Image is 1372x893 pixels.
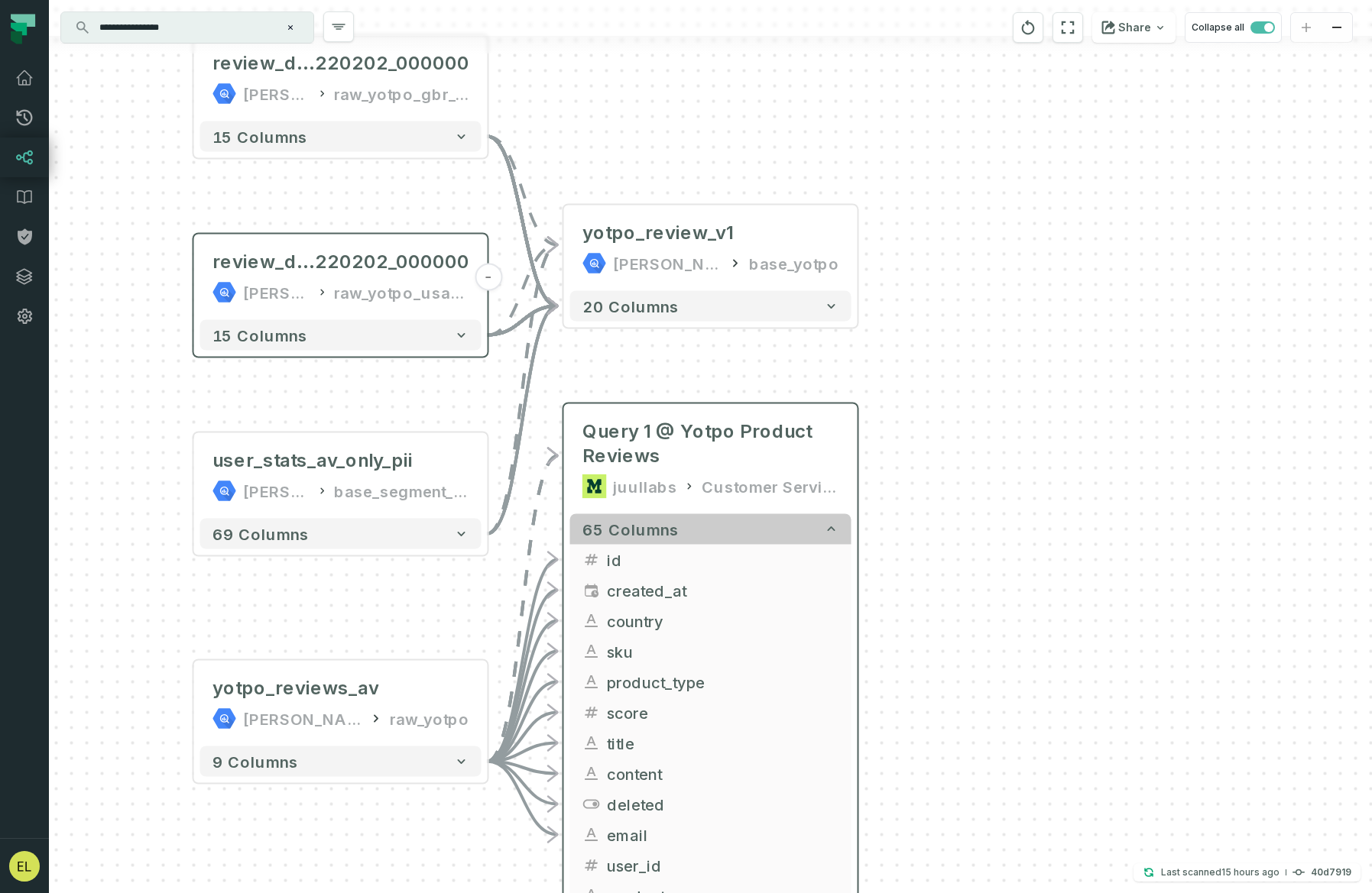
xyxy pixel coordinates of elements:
[212,250,469,274] div: review_discontinued_20220202_000000
[9,851,40,882] img: avatar of Eddie Lam
[607,701,839,724] span: score
[607,671,839,694] span: product_type
[243,707,362,731] div: juul-warehouse
[488,743,558,762] g: Edge from 47e63062f5415fa58cd0f5792f95c7b2 to 143a725aed6cd5570d952527c9feaff0
[607,793,839,816] span: deleted
[570,606,851,636] button: country
[582,297,679,315] span: 20 columns
[212,51,315,76] span: review_discontinued_20
[1311,868,1351,877] h4: 40d7919
[582,581,601,600] span: timestamp
[1185,12,1282,43] button: Collapse all
[582,520,679,539] span: 65 columns
[570,820,851,850] button: email
[570,789,851,820] button: deleted
[1134,863,1361,882] button: Last scanned[DATE] 11:25:03 PM40d7919
[212,326,307,345] span: 15 columns
[488,762,558,835] g: Edge from 47e63062f5415fa58cd0f5792f95c7b2 to 143a725aed6cd5570d952527c9feaff0
[334,280,469,305] div: raw_yotpo_usa_v1
[488,682,558,762] g: Edge from 47e63062f5415fa58cd0f5792f95c7b2 to 143a725aed6cd5570d952527c9feaff0
[475,264,502,291] button: -
[334,479,469,503] div: base_segment_pii
[570,697,851,728] button: score
[613,474,677,499] div: juullabs
[488,762,558,774] g: Edge from 47e63062f5415fa58cd0f5792f95c7b2 to 143a725aed6cd5570d952527c9feaff0
[607,640,839,663] span: sku
[315,51,469,76] span: 220202_000000
[212,525,309,543] span: 69 columns
[582,419,839,468] span: Query 1 @ Yotpo Product Reviews
[1221,866,1280,878] relative-time: Sep 7, 2025, 11:25 PM EDT
[212,676,379,700] div: yotpo_reviews_av
[488,456,558,762] g: Edge from 47e63062f5415fa58cd0f5792f95c7b2 to 143a725aed6cd5570d952527c9feaff0
[582,642,601,661] span: string
[488,245,558,534] g: Edge from 8e296c9bac92281aa44d1479bd768479 to acc4b04a6a5c479cea9b4931001ddb99
[243,82,310,106] div: juul-warehouse
[570,728,851,759] button: title
[607,548,839,571] span: id
[488,652,558,762] g: Edge from 47e63062f5415fa58cd0f5792f95c7b2 to 143a725aed6cd5570d952527c9feaff0
[607,610,839,633] span: country
[488,713,558,762] g: Edge from 47e63062f5415fa58cd0f5792f95c7b2 to 143a725aed6cd5570d952527c9feaff0
[212,128,307,146] span: 15 columns
[582,221,734,245] div: yotpo_review_v1
[570,850,851,881] button: user_id
[582,765,601,783] span: string
[488,245,558,335] g: Edge from abb2e00213cd24bdc5824be0977b8c2f to acc4b04a6a5c479cea9b4931001ddb99
[315,250,469,274] span: 220202_000000
[582,551,601,569] span: integer
[607,579,839,602] span: created_at
[212,51,469,76] div: review_discontinued_20220202_000000
[212,448,413,473] div: user_stats_av_only_pii
[607,762,839,785] span: content
[570,545,851,575] button: id
[488,590,558,762] g: Edge from 47e63062f5415fa58cd0f5792f95c7b2 to 143a725aed6cd5570d952527c9feaff0
[607,823,839,846] span: email
[570,575,851,606] button: created_at
[582,856,601,875] span: integer
[1092,12,1176,43] button: Share
[607,854,839,877] span: user_id
[570,636,851,667] button: sku
[570,667,851,697] button: product_type
[488,137,558,245] g: Edge from c1d76ea4a11443218c5a673fa158c26a to acc4b04a6a5c479cea9b4931001ddb99
[1322,13,1352,43] button: zoom out
[582,826,601,844] span: string
[488,762,558,804] g: Edge from 47e63062f5415fa58cd0f5792f95c7b2 to 143a725aed6cd5570d952527c9feaff0
[749,251,839,276] div: base_yotpo
[582,734,601,752] span: string
[212,250,315,274] span: review_discontinued_20
[613,251,722,276] div: juul-warehouse
[582,673,601,691] span: string
[243,280,310,305] div: juul-warehouse
[488,621,558,762] g: Edge from 47e63062f5415fa58cd0f5792f95c7b2 to 143a725aed6cd5570d952527c9feaff0
[570,759,851,789] button: content
[212,752,298,771] span: 9 columns
[390,707,469,731] div: raw_yotpo
[488,560,558,762] g: Edge from 47e63062f5415fa58cd0f5792f95c7b2 to 143a725aed6cd5570d952527c9feaff0
[1161,865,1280,880] p: Last scanned
[582,612,601,630] span: string
[334,82,469,106] div: raw_yotpo_gbr_v2
[582,795,601,814] span: boolean
[283,20,298,35] button: Clear search query
[582,704,601,722] span: integer
[243,479,310,503] div: juul-warehouse
[607,732,839,755] span: title
[702,474,839,499] div: Customer Service Ops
